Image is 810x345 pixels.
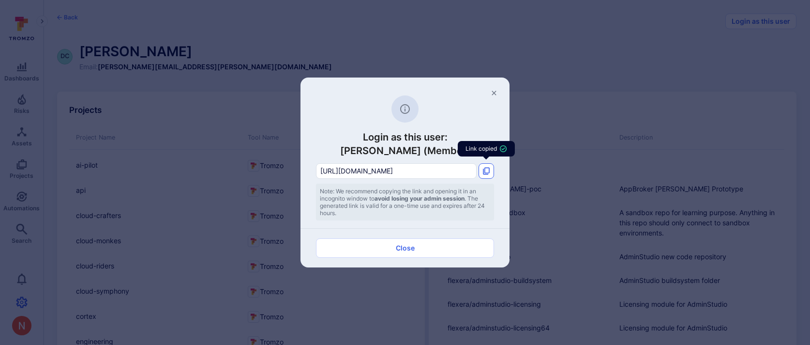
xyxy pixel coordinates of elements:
[375,195,465,202] b: avoid losing your admin session
[316,238,494,258] button: Close
[320,188,490,217] span: Note: We recommend copying the link and opening it in an incognito window to . The generated link...
[479,163,494,179] button: Copy link
[316,130,494,157] h3: Login as this user: [PERSON_NAME] (Member)
[458,141,515,157] div: Link copied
